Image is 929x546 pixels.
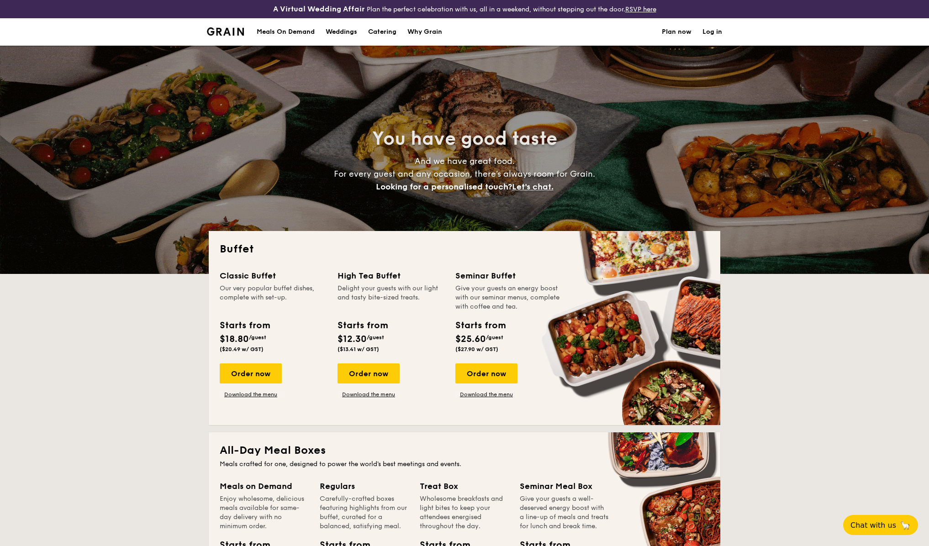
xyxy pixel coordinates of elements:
[326,18,357,46] div: Weddings
[625,5,656,13] a: RSVP here
[455,269,562,282] div: Seminar Buffet
[702,18,722,46] a: Log in
[363,18,402,46] a: Catering
[376,182,512,192] span: Looking for a personalised touch?
[843,515,918,535] button: Chat with us🦙
[455,391,517,398] a: Download the menu
[220,319,269,332] div: Starts from
[220,269,327,282] div: Classic Buffet
[320,18,363,46] a: Weddings
[220,494,309,531] div: Enjoy wholesome, delicious meals available for same-day delivery with no minimum order.
[220,363,282,383] div: Order now
[520,494,609,531] div: Give your guests a well-deserved energy boost with a line-up of meals and treats for lunch and br...
[455,363,517,383] div: Order now
[320,480,409,493] div: Regulars
[455,284,562,311] div: Give your guests an energy boost with our seminar menus, complete with coffee and tea.
[407,18,442,46] div: Why Grain
[220,480,309,493] div: Meals on Demand
[338,391,400,398] a: Download the menu
[220,443,709,458] h2: All-Day Meal Boxes
[220,334,249,345] span: $18.80
[220,284,327,311] div: Our very popular buffet dishes, complete with set-up.
[338,363,400,383] div: Order now
[338,284,444,311] div: Delight your guests with our light and tasty bite-sized treats.
[455,319,505,332] div: Starts from
[320,494,409,531] div: Carefully-crafted boxes featuring highlights from our buffet, curated for a balanced, satisfying ...
[372,128,557,150] span: You have good taste
[201,4,728,15] div: Plan the perfect celebration with us, all in a weekend, without stepping out the door.
[251,18,320,46] a: Meals On Demand
[850,521,896,530] span: Chat with us
[455,346,498,352] span: ($27.90 w/ GST)
[207,27,244,36] a: Logotype
[367,334,384,341] span: /guest
[338,319,387,332] div: Starts from
[257,18,315,46] div: Meals On Demand
[662,18,691,46] a: Plan now
[220,346,264,352] span: ($20.49 w/ GST)
[249,334,266,341] span: /guest
[368,18,396,46] h1: Catering
[334,156,595,192] span: And we have great food. For every guest and any occasion, there’s always room for Grain.
[420,480,509,493] div: Treat Box
[273,4,365,15] h4: A Virtual Wedding Affair
[338,269,444,282] div: High Tea Buffet
[486,334,503,341] span: /guest
[220,460,709,469] div: Meals crafted for one, designed to power the world's best meetings and events.
[900,520,911,530] span: 🦙
[455,334,486,345] span: $25.60
[220,242,709,257] h2: Buffet
[402,18,448,46] a: Why Grain
[420,494,509,531] div: Wholesome breakfasts and light bites to keep your attendees energised throughout the day.
[338,334,367,345] span: $12.30
[520,480,609,493] div: Seminar Meal Box
[338,346,379,352] span: ($13.41 w/ GST)
[207,27,244,36] img: Grain
[220,391,282,398] a: Download the menu
[512,182,554,192] span: Let's chat.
